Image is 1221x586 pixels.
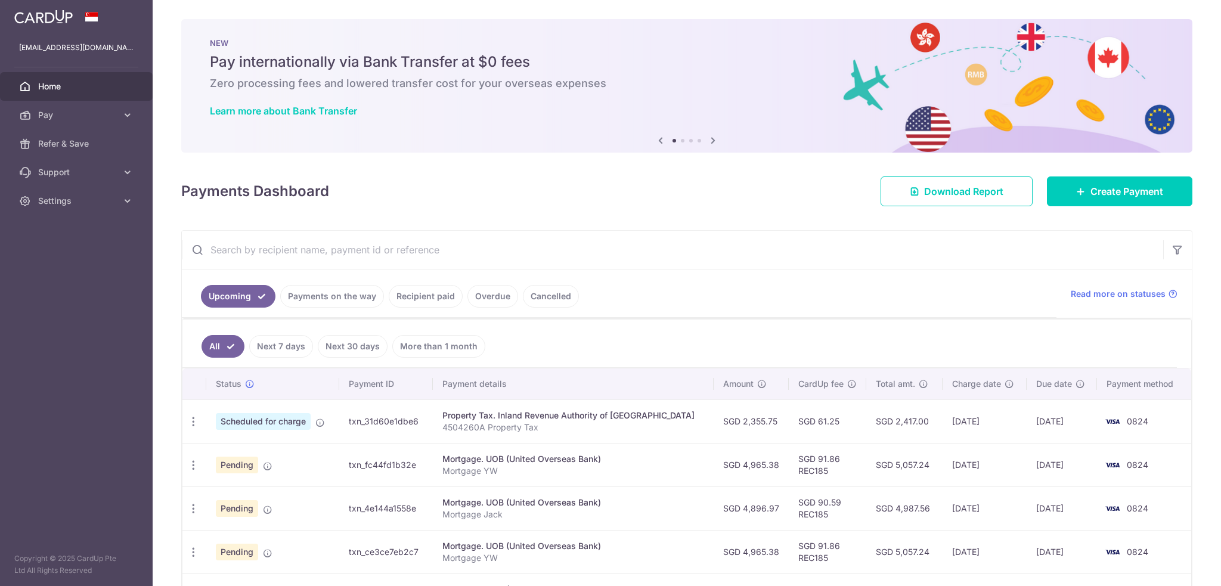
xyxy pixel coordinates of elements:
a: Download Report [881,176,1033,206]
input: Search by recipient name, payment id or reference [182,231,1163,269]
td: SGD 5,057.24 [866,443,943,486]
span: Support [38,166,117,178]
a: Cancelled [523,285,579,308]
div: Mortgage. UOB (United Overseas Bank) [442,497,705,509]
div: Mortgage. UOB (United Overseas Bank) [442,540,705,552]
td: [DATE] [1027,443,1097,486]
a: Read more on statuses [1071,288,1177,300]
span: Due date [1036,378,1072,390]
td: SGD 61.25 [789,399,866,443]
p: [EMAIL_ADDRESS][DOMAIN_NAME] [19,42,134,54]
td: txn_fc44fd1b32e [339,443,433,486]
td: txn_ce3ce7eb2c7 [339,530,433,573]
span: 0824 [1127,503,1148,513]
td: [DATE] [1027,530,1097,573]
td: SGD 91.86 REC185 [789,443,866,486]
p: NEW [210,38,1164,48]
img: Bank Card [1101,545,1124,559]
a: More than 1 month [392,335,485,358]
td: SGD 4,965.38 [714,530,789,573]
span: Refer & Save [38,138,117,150]
td: [DATE] [1027,399,1097,443]
span: 0824 [1127,416,1148,426]
td: [DATE] [943,399,1027,443]
td: txn_4e144a1558e [339,486,433,530]
td: SGD 4,896.97 [714,486,789,530]
span: 0824 [1127,547,1148,557]
img: Bank Card [1101,458,1124,472]
span: Settings [38,195,117,207]
p: 4504260A Property Tax [442,421,705,433]
h5: Pay internationally via Bank Transfer at $0 fees [210,52,1164,72]
img: Bank Card [1101,501,1124,516]
p: Mortgage YW [442,465,705,477]
a: Recipient paid [389,285,463,308]
span: Charge date [952,378,1001,390]
a: All [202,335,244,358]
a: Next 7 days [249,335,313,358]
td: SGD 5,057.24 [866,530,943,573]
a: Overdue [467,285,518,308]
p: Mortgage YW [442,552,705,564]
h6: Zero processing fees and lowered transfer cost for your overseas expenses [210,76,1164,91]
span: Pay [38,109,117,121]
td: [DATE] [943,486,1027,530]
div: Mortgage. UOB (United Overseas Bank) [442,453,705,465]
td: txn_31d60e1dbe6 [339,399,433,443]
div: Property Tax. Inland Revenue Authority of [GEOGRAPHIC_DATA] [442,410,705,421]
img: Bank transfer banner [181,19,1192,153]
span: Pending [216,544,258,560]
span: Read more on statuses [1071,288,1166,300]
a: Learn more about Bank Transfer [210,105,357,117]
td: [DATE] [1027,486,1097,530]
td: [DATE] [943,443,1027,486]
span: Status [216,378,241,390]
th: Payment ID [339,368,433,399]
span: Pending [216,457,258,473]
span: Scheduled for charge [216,413,311,430]
span: 0824 [1127,460,1148,470]
p: Mortgage Jack [442,509,705,520]
a: Payments on the way [280,285,384,308]
span: Total amt. [876,378,915,390]
a: Upcoming [201,285,275,308]
td: [DATE] [943,530,1027,573]
span: Amount [723,378,754,390]
img: CardUp [14,10,73,24]
img: Bank Card [1101,414,1124,429]
span: CardUp fee [798,378,844,390]
span: Home [38,80,117,92]
th: Payment method [1097,368,1191,399]
td: SGD 4,987.56 [866,486,943,530]
td: SGD 91.86 REC185 [789,530,866,573]
a: Next 30 days [318,335,388,358]
td: SGD 90.59 REC185 [789,486,866,530]
span: Pending [216,500,258,517]
h4: Payments Dashboard [181,181,329,202]
th: Payment details [433,368,714,399]
td: SGD 4,965.38 [714,443,789,486]
span: Download Report [924,184,1003,199]
td: SGD 2,355.75 [714,399,789,443]
td: SGD 2,417.00 [866,399,943,443]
